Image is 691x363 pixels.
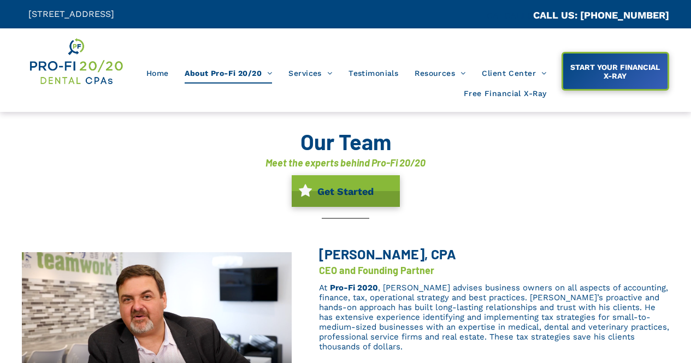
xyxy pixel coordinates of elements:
[138,63,177,84] a: Home
[319,264,434,276] font: CEO and Founding Partner
[340,63,406,84] a: Testimonials
[280,63,340,84] a: Services
[474,63,554,84] a: Client Center
[562,52,670,91] a: START YOUR FINANCIAL X-RAY
[319,246,456,262] span: [PERSON_NAME], CPA
[487,10,533,21] span: CA::CALLC
[265,157,426,169] font: Meet the experts behind Pro-Fi 20/20
[319,283,669,352] span: , [PERSON_NAME] advises business owners on all aspects of accounting, finance, tax, operational s...
[533,9,669,21] a: CALL US: [PHONE_NUMBER]
[330,283,378,293] a: Pro-Fi 2020
[319,283,327,293] span: At
[300,128,391,154] font: Our Team
[28,9,114,19] span: [STREET_ADDRESS]
[176,63,280,84] a: About Pro-Fi 20/20
[28,37,124,86] img: Get Dental CPA Consulting, Bookkeeping, & Bank Loans
[456,84,554,104] a: Free Financial X-Ray
[564,57,666,86] span: START YOUR FINANCIAL X-RAY
[314,180,377,203] span: Get Started
[292,175,400,207] a: Get Started
[406,63,474,84] a: Resources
